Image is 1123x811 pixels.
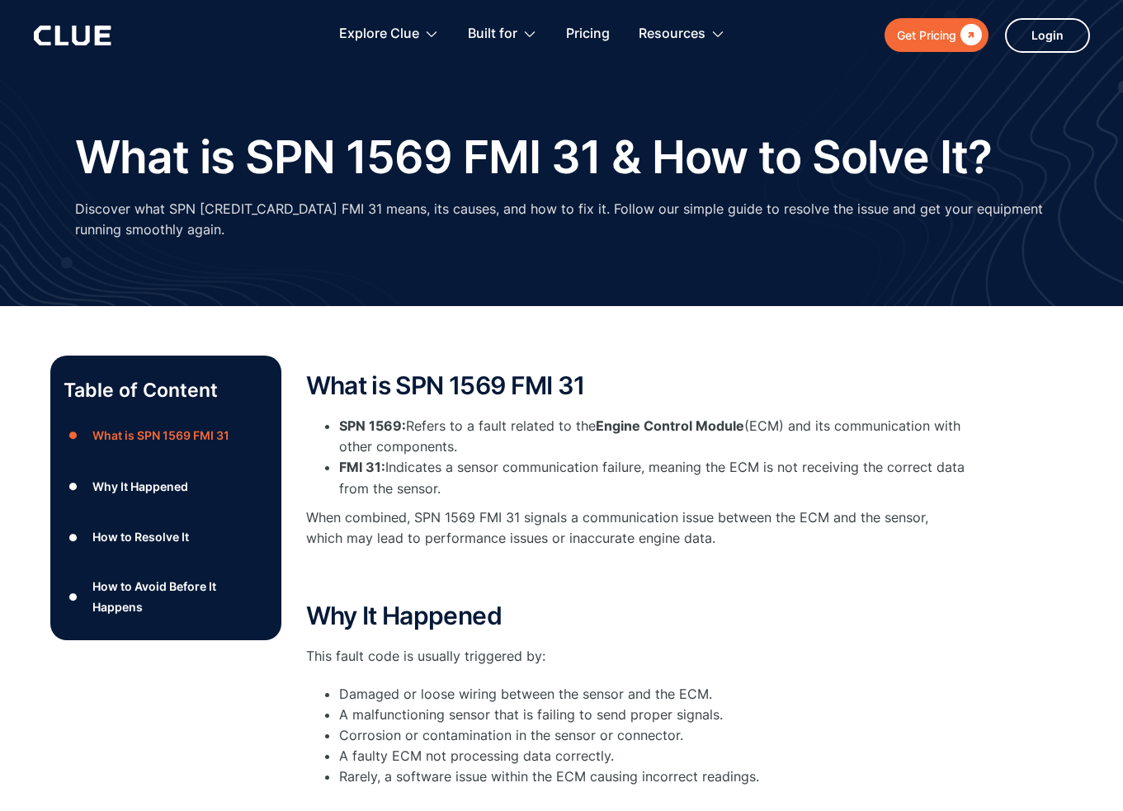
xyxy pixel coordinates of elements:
div: How to Avoid Before It Happens [92,576,267,617]
li: Indicates a sensor communication failure, meaning the ECM is not receiving the correct data from ... [339,457,966,498]
div: ● [64,474,83,499]
div: Explore Clue [339,8,419,60]
p: Discover what SPN [CREDIT_CARD_DATA] FMI 31 means, its causes, and how to fix it. Follow our simp... [75,199,1049,240]
li: A malfunctioning sensor that is failing to send proper signals. [339,705,966,725]
div: Resources [639,8,725,60]
a: Get Pricing [885,18,989,52]
strong: FMI 31: [339,459,385,475]
p: ‍ [306,565,966,586]
div: Built for [468,8,537,60]
li: Damaged or loose wiring between the sensor and the ECM. [339,684,966,705]
div: ● [64,525,83,549]
strong: SPN 1569: [339,417,406,434]
a: Login [1005,18,1090,53]
div: ● [64,584,83,609]
p: When combined, SPN 1569 FMI 31 signals a communication issue between the ECM and the sensor, whic... [306,507,966,549]
li: A faulty ECM not processing data correctly. [339,746,966,766]
strong: Engine Control Module [596,417,744,434]
div: How to Resolve It [92,526,189,547]
a: ●How to Resolve It [64,525,268,549]
div: Explore Clue [339,8,439,60]
li: Refers to a fault related to the (ECM) and its communication with other components. [339,416,966,457]
div: Why It Happened [92,476,188,497]
h2: What is SPN 1569 FMI 31 [306,372,966,399]
p: This fault code is usually triggered by: [306,646,966,667]
a: ●Why It Happened [64,474,268,499]
div: Built for [468,8,517,60]
div: Resources [639,8,705,60]
h1: What is SPN 1569 FMI 31 & How to Solve It? [75,132,993,182]
p: Table of Content [64,377,268,403]
div: What is SPN 1569 FMI 31 [92,425,229,446]
h2: Why It Happened [306,602,966,629]
div: ● [64,423,83,448]
li: Corrosion or contamination in the sensor or connector. [339,725,966,746]
div:  [956,25,982,45]
a: ●How to Avoid Before It Happens [64,576,268,617]
a: Pricing [566,8,610,60]
a: ●What is SPN 1569 FMI 31 [64,423,268,448]
li: Rarely, a software issue within the ECM causing incorrect readings. [339,766,966,808]
div: Get Pricing [897,25,956,45]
